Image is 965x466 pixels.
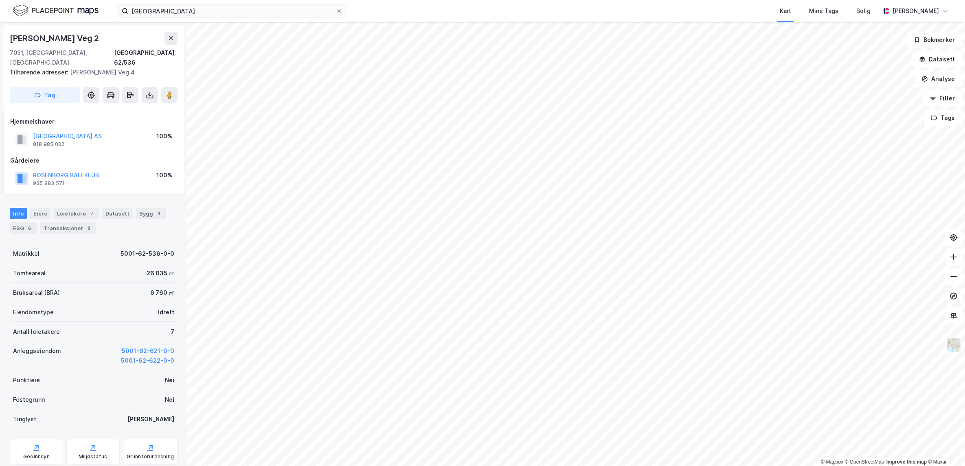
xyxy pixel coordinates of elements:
button: 5001-62-621-0-0 [122,346,174,356]
a: Mapbox [821,459,843,465]
div: 6 [26,224,34,232]
button: Tags [924,110,962,126]
a: OpenStreetMap [845,459,884,465]
img: logo.f888ab2527a4732fd821a326f86c7f29.svg [13,4,99,18]
button: Filter [923,90,962,107]
div: 7 [171,327,174,337]
div: 6 760 ㎡ [150,288,174,298]
div: Nei [165,395,174,405]
div: ESG [10,222,37,234]
div: [PERSON_NAME] Veg 4 [10,68,171,77]
div: Idrett [158,307,174,317]
button: 5001-62-622-0-0 [121,356,174,366]
div: [GEOGRAPHIC_DATA], 62/536 [114,48,178,68]
div: Festegrunn [13,395,45,405]
button: Analyse [915,71,962,87]
div: 4 [155,209,163,218]
span: Tilhørende adresser: [10,69,70,76]
div: Nei [165,375,174,385]
div: 7031, [GEOGRAPHIC_DATA], [GEOGRAPHIC_DATA] [10,48,114,68]
div: Eiere [30,208,50,219]
div: Eiendomstype [13,307,54,317]
div: Datasett [102,208,133,219]
div: Anleggseiendom [13,346,61,356]
div: Transaksjoner [40,222,96,234]
div: 26 035 ㎡ [147,268,174,278]
div: Matrikkel [13,249,39,259]
a: Improve this map [886,459,927,465]
div: Geoinnsyn [23,453,50,460]
div: 7 [88,209,96,218]
div: [PERSON_NAME] Veg 2 [10,32,101,45]
div: Kontrollprogram for chat [924,427,965,466]
div: Kart [780,6,791,16]
div: Antall leietakere [13,327,60,337]
div: 818 985 002 [33,141,64,148]
div: Bygg [136,208,166,219]
button: Datasett [912,51,962,68]
div: 100% [156,131,172,141]
div: Leietakere [54,208,99,219]
div: Mine Tags [809,6,838,16]
div: Tinglyst [13,414,36,424]
button: Tag [10,87,80,103]
div: Miljøstatus [79,453,107,460]
div: [PERSON_NAME] [893,6,939,16]
button: Bokmerker [907,32,962,48]
input: Søk på adresse, matrikkel, gårdeiere, leietakere eller personer [128,5,336,17]
div: 100% [156,170,172,180]
div: Gårdeiere [10,156,177,165]
div: Grunnforurensning [127,453,174,460]
div: Hjemmelshaver [10,117,177,126]
div: [PERSON_NAME] [127,414,174,424]
div: Bolig [856,6,871,16]
iframe: Chat Widget [924,427,965,466]
div: 5001-62-536-0-0 [121,249,174,259]
div: Info [10,208,27,219]
div: 8 [85,224,93,232]
div: Bruksareal (BRA) [13,288,60,298]
img: Z [946,337,961,353]
div: Tomteareal [13,268,46,278]
div: Punktleie [13,375,40,385]
div: 935 883 571 [33,180,65,187]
